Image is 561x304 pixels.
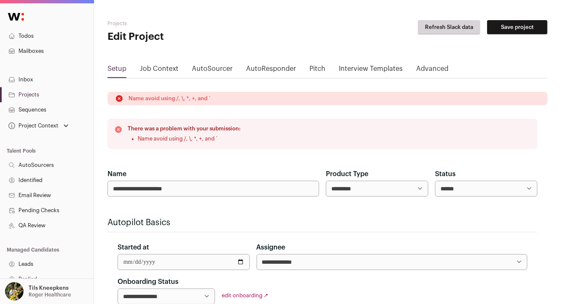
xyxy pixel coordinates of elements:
[3,282,73,301] button: Open dropdown
[416,64,448,77] a: Advanced
[107,30,254,44] h1: Edit Project
[140,64,178,77] a: Job Context
[128,125,241,132] h3: There was a problem with your submission:
[246,64,296,77] a: AutoResponder
[5,282,24,301] img: 6689865-medium_jpg
[107,217,537,229] h2: Autopilot Basics
[418,20,480,34] button: Refresh Slack data
[7,122,58,129] div: Project Context
[339,64,403,77] a: Interview Templates
[118,242,149,252] label: Started at
[435,169,456,179] label: Status
[118,277,178,287] label: Onboarding Status
[7,120,70,132] button: Open dropdown
[309,64,325,77] a: Pitch
[326,169,368,179] label: Product Type
[107,169,126,179] label: Name
[29,285,68,291] p: Tils Kneepkens
[257,242,286,252] label: Assignee
[192,64,233,77] a: AutoSourcer
[107,64,126,77] a: Setup
[107,20,254,27] h2: Projects
[128,95,211,102] p: Name avoid using /, \, *, +, and `
[3,8,29,25] img: Wellfound
[29,291,71,298] p: Roger Healthcare
[487,20,548,34] button: Save project
[222,293,268,298] a: edit onboarding ↗
[138,135,241,142] li: Name avoid using /, \, *, +, and `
